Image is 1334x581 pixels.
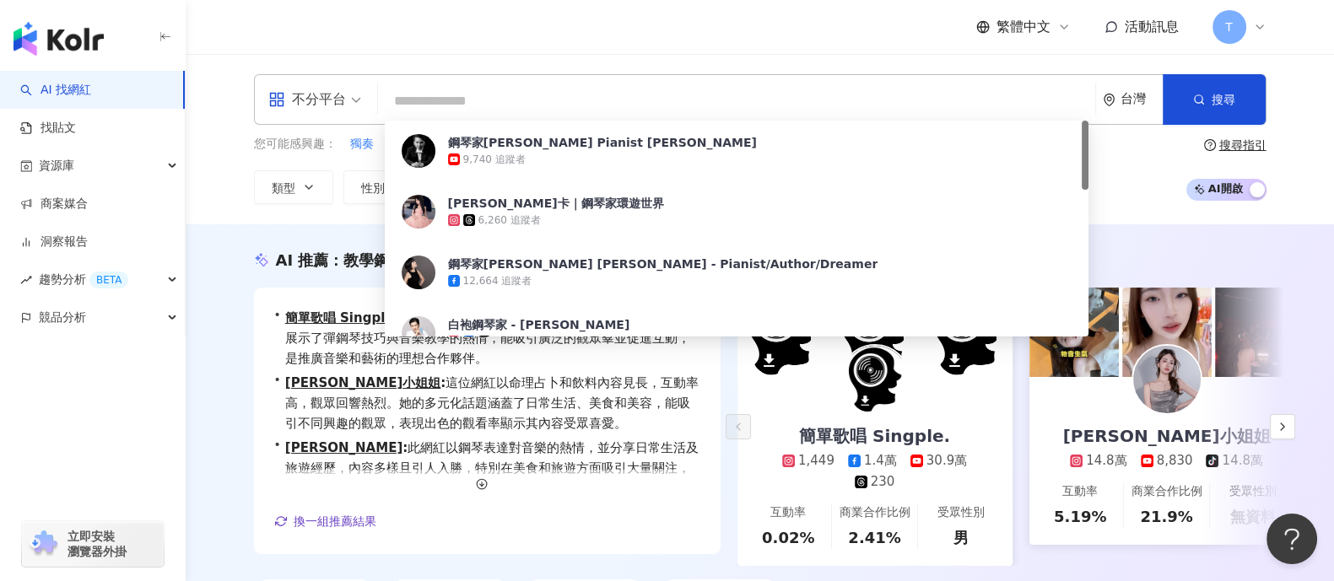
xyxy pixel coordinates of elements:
[1054,506,1106,527] div: 5.19%
[285,308,700,369] span: 該網紅在藝術與娛樂以及教育與學習領域表現突出，展示了彈鋼琴技巧與音樂教學的熱情，能吸引廣泛的觀眾羣並促進互動，是推廣音樂和藝術的理想合作夥伴。
[268,91,285,108] span: appstore
[1215,288,1304,377] img: post-image
[285,375,440,390] a: [PERSON_NAME]小姐姐
[1121,92,1163,106] div: 台灣
[254,136,337,153] span: 您可能感興趣：
[274,438,700,498] div: •
[343,251,450,269] span: 教學鋼琴的網紅
[1133,346,1201,413] img: KOL Avatar
[464,136,562,153] span: [PERSON_NAME]
[910,180,957,194] span: 更多篩選
[1029,377,1304,545] a: [PERSON_NAME]小姐姐14.8萬8,83014.8萬互動率5.19%商業合作比例21.9%受眾性別無資料
[575,135,613,153] button: 音樂家
[27,530,60,557] img: chrome extension
[1163,74,1266,125] button: 搜尋
[1131,483,1202,500] div: 商業合作比例
[20,120,76,137] a: 找貼文
[350,136,374,153] span: 獨奏
[39,261,128,299] span: 趨勢分析
[873,170,975,204] button: 更多篩選
[285,373,700,433] span: 這位網紅以命理占卜和飲料內容見長，互動率高，觀眾回響熱烈。她的多元化話題涵蓋了日常生活、美食和美容，能吸引不同興趣的觀眾，表現出色的觀看率顯示其內容受眾喜愛。
[848,527,900,548] div: 2.41%
[274,308,700,369] div: •
[839,504,910,521] div: 商業合作比例
[1229,483,1277,500] div: 受眾性別
[1204,139,1216,151] span: question-circle
[451,181,486,195] span: 追蹤數
[361,181,385,195] span: 性別
[14,22,104,56] img: logo
[798,452,834,470] div: 1,449
[871,473,895,491] div: 230
[274,508,377,534] button: 換一組推薦結果
[841,346,909,413] img: KOL Avatar
[782,424,967,448] div: 簡單歌唱 Singple.
[276,250,451,271] div: AI 推薦 ：
[274,373,700,433] div: •
[1125,19,1179,35] span: 活動訊息
[20,82,91,99] a: searchAI 找網紅
[1222,452,1262,470] div: 14.8萬
[294,514,376,528] span: 換一組推薦結果
[272,181,295,195] span: 類型
[1225,18,1233,36] span: T
[1029,288,1119,377] img: post-image
[285,440,402,455] a: [PERSON_NAME]
[68,529,127,559] span: 立即安裝 瀏覽器外掛
[1062,483,1098,500] div: 互動率
[953,527,969,548] div: 男
[754,181,825,195] span: 合作費用預估
[534,170,625,204] button: 互動率
[830,288,920,377] img: post-image
[864,452,897,470] div: 1.4萬
[20,274,32,286] span: rise
[770,504,806,521] div: 互動率
[996,18,1050,36] span: 繁體中文
[268,86,346,113] div: 不分平台
[22,521,164,567] a: chrome extension立即安裝 瀏覽器外掛
[552,181,587,195] span: 互動率
[737,377,1013,566] a: 簡單歌唱 Singple.1,4491.4萬30.9萬230互動率0.02%商業合作比例2.41%受眾性別男
[1103,94,1115,106] span: environment
[1230,506,1276,527] div: 無資料
[426,136,450,153] span: 琴家
[20,234,88,250] a: 洞察報告
[653,181,689,195] span: 觀看率
[398,310,403,325] span: :
[1122,288,1212,377] img: post-image
[1157,452,1193,470] div: 8,830
[635,170,726,204] button: 觀看率
[1086,452,1126,470] div: 14.8萬
[576,136,612,153] span: 音樂家
[343,170,423,204] button: 性別
[737,288,827,377] img: post-image
[285,310,398,325] a: 簡單歌唱 Singple.
[1212,93,1235,106] span: 搜尋
[762,527,814,548] div: 0.02%
[1046,424,1288,448] div: [PERSON_NAME]小姐姐
[89,272,128,288] div: BETA
[926,452,967,470] div: 30.9萬
[39,147,74,185] span: 資源庫
[737,170,863,204] button: 合作費用預估
[402,440,408,455] span: :
[1140,506,1192,527] div: 21.9%
[387,135,413,153] button: 鋼琴
[923,288,1013,377] img: post-image
[349,135,375,153] button: 獨奏
[463,135,563,153] button: [PERSON_NAME]
[254,170,333,204] button: 類型
[433,170,524,204] button: 追蹤數
[20,196,88,212] a: 商案媒合
[39,299,86,336] span: 競品分析
[937,504,985,521] div: 受眾性別
[285,438,700,498] span: 此網紅以鋼琴表達對音樂的熱情，並分享日常生活及旅遊經歷，內容多樣且引人入勝，特別在美食和旅遊方面吸引大量關注，能夠為品牌帶來良好的曝光和互動機會。
[388,136,412,153] span: 鋼琴
[425,135,451,153] button: 琴家
[440,375,446,390] span: :
[1219,138,1266,152] div: 搜尋指引
[1266,514,1317,564] iframe: Help Scout Beacon - Open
